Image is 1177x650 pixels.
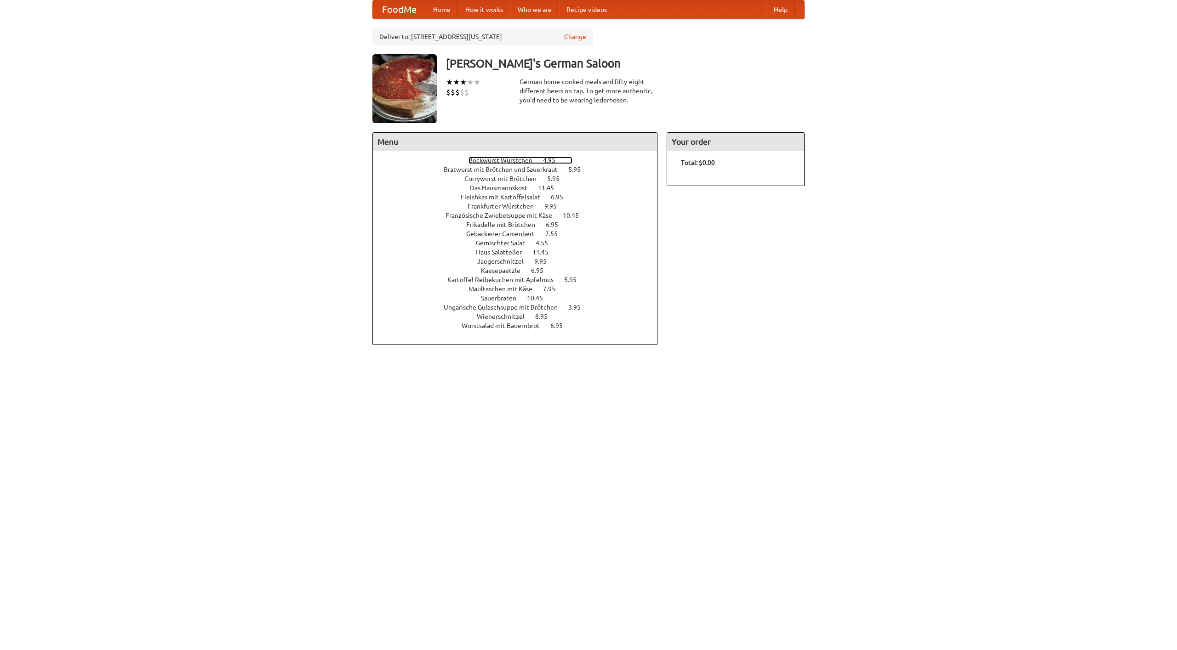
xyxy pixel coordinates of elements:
[469,285,542,293] span: Maultaschen mit Käse
[446,87,451,97] li: $
[564,276,586,283] span: 5.95
[535,313,557,320] span: 8.95
[532,249,558,256] span: 11.45
[551,193,572,201] span: 6.95
[466,221,544,228] span: Frikadelle mit Brötchen
[546,221,567,228] span: 6.95
[468,203,543,210] span: Frankfurter Würstchen
[476,249,531,256] span: Haus Salatteller
[469,157,542,164] span: Bockwurst Würstchen
[568,166,590,173] span: 5.95
[477,258,564,265] a: Jaegerschnitzel 9.95
[536,239,557,247] span: 4.55
[545,230,567,237] span: 7.55
[543,285,565,293] span: 7.95
[466,230,575,237] a: Gebackener Camenbert 7.55
[543,157,565,164] span: 4.95
[446,77,453,87] li: ★
[464,175,577,182] a: Currywurst mit Brötchen 5.95
[464,87,469,97] li: $
[477,313,565,320] a: Wienerschnitzel 8.95
[568,304,590,311] span: 3.95
[372,54,437,123] img: angular.jpg
[453,77,460,87] li: ★
[426,0,458,19] a: Home
[467,77,474,87] li: ★
[447,276,563,283] span: Kartoffel Reibekuchen mit Apfelmus
[444,304,567,311] span: Ungarische Gulaschsuppe mit Brötchen
[510,0,559,19] a: Who we are
[469,157,572,164] a: Bockwurst Würstchen 4.95
[466,221,575,228] a: Frikadelle mit Brötchen 6.95
[550,322,572,329] span: 6.95
[451,87,455,97] li: $
[481,267,560,274] a: Kaesepaetzle 6.95
[474,77,480,87] li: ★
[470,184,537,192] span: Das Hausmannskost
[477,258,533,265] span: Jaegerschnitzel
[446,212,561,219] span: Französische Zwiebelsuppe mit Käse
[667,133,804,151] h4: Your order
[462,322,549,329] span: Wurstsalad mit Bauernbrot
[464,175,546,182] span: Currywurst mit Brötchen
[461,193,549,201] span: Fleishkas mit Kartoffelsalat
[766,0,795,19] a: Help
[460,77,467,87] li: ★
[481,294,526,302] span: Sauerbraten
[468,203,574,210] a: Frankfurter Würstchen 9.95
[469,285,572,293] a: Maultaschen mit Käse 7.95
[373,133,657,151] h4: Menu
[531,267,553,274] span: 6.95
[372,28,593,45] div: Deliver to: [STREET_ADDRESS][US_STATE]
[544,203,566,210] span: 9.95
[520,77,657,105] div: German home-cooked meals and fifty-eight different beers on tap. To get more authentic, you'd nee...
[444,304,598,311] a: Ungarische Gulaschsuppe mit Brötchen 3.95
[538,184,563,192] span: 11.45
[373,0,426,19] a: FoodMe
[476,239,534,247] span: Gemischter Salat
[444,166,567,173] span: Bratwurst mit Brötchen und Sauerkraut
[447,276,594,283] a: Kartoffel Reibekuchen mit Apfelmus 5.95
[534,258,556,265] span: 9.95
[477,313,534,320] span: Wienerschnitzel
[455,87,460,97] li: $
[466,230,544,237] span: Gebackener Camenbert
[470,184,571,192] a: Das Hausmannskost 11.45
[564,32,586,41] a: Change
[446,212,596,219] a: Französische Zwiebelsuppe mit Käse 10.45
[481,294,560,302] a: Sauerbraten 10.45
[460,87,464,97] li: $
[458,0,510,19] a: How it works
[527,294,552,302] span: 10.45
[462,322,580,329] a: Wurstsalad mit Bauernbrot 6.95
[481,267,530,274] span: Kaesepaetzle
[476,249,566,256] a: Haus Salatteller 11.45
[446,54,805,73] h3: [PERSON_NAME]'s German Saloon
[444,166,598,173] a: Bratwurst mit Brötchen und Sauerkraut 5.95
[476,239,565,247] a: Gemischter Salat 4.55
[559,0,614,19] a: Recipe videos
[681,159,715,166] b: Total: $0.00
[461,193,580,201] a: Fleishkas mit Kartoffelsalat 6.95
[563,212,588,219] span: 10.45
[547,175,569,182] span: 5.95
